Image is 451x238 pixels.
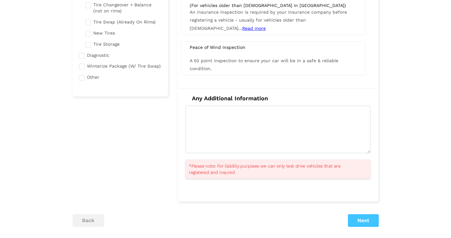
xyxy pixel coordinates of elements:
[186,95,370,102] h4: Any Additional Information
[190,58,338,71] span: A 50 point inspection to ensure your car will be in a safe & reliable condition.
[189,163,359,175] span: *Please note: For liability purposes we can only test drive vehicles that are registered and insured
[190,3,357,8] div: (For vehicles older than [DEMOGRAPHIC_DATA] in [GEOGRAPHIC_DATA])
[348,214,379,227] button: Next
[190,10,347,30] span: An insurance inspection is required by your insurance company before registering a vehicle - usua...
[185,44,362,50] div: Peace of Mind Inspection
[73,214,104,227] button: back
[242,26,266,31] span: Read more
